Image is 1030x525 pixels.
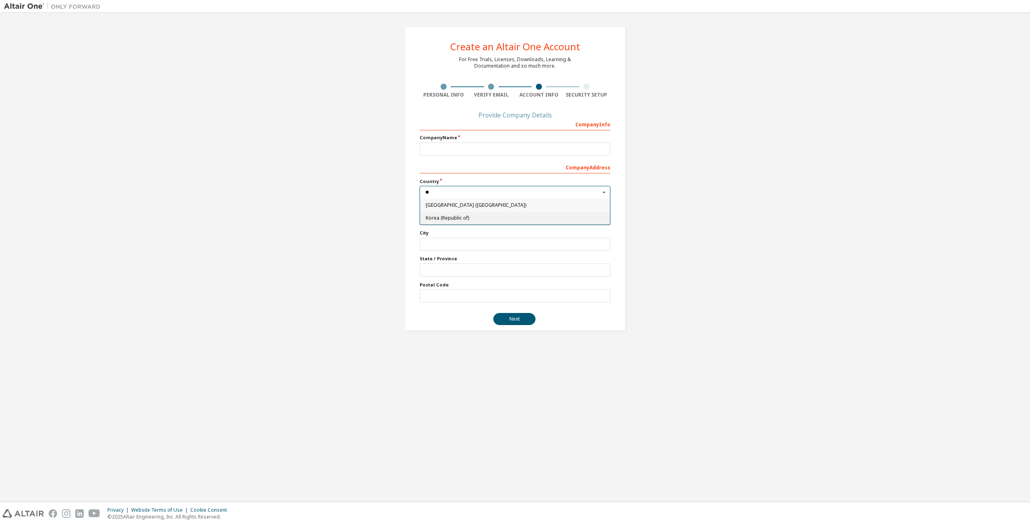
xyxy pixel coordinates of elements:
span: [GEOGRAPHIC_DATA] ([GEOGRAPHIC_DATA]) [426,203,605,208]
div: Company Info [420,117,610,130]
label: City [420,230,610,236]
div: Personal Info [420,92,468,98]
label: Company Name [420,134,610,141]
button: Next [493,313,536,325]
img: facebook.svg [49,509,57,518]
p: © 2025 Altair Engineering, Inc. All Rights Reserved. [107,513,232,520]
div: Provide Company Details [420,113,610,117]
div: Website Terms of Use [131,507,190,513]
img: Altair One [4,2,105,10]
div: Cookie Consent [190,507,232,513]
label: Country [420,178,610,185]
div: Privacy [107,507,131,513]
img: instagram.svg [62,509,70,518]
span: Korea (Republic of) [426,216,605,220]
label: State / Province [420,255,610,262]
div: For Free Trials, Licenses, Downloads, Learning & Documentation and so much more. [459,56,571,69]
img: altair_logo.svg [2,509,44,518]
div: Account Info [515,92,563,98]
div: Security Setup [563,92,611,98]
label: Postal Code [420,282,610,288]
img: linkedin.svg [75,509,84,518]
img: youtube.svg [89,509,100,518]
div: Verify Email [468,92,515,98]
div: Create an Altair One Account [450,42,580,51]
div: Company Address [420,161,610,173]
